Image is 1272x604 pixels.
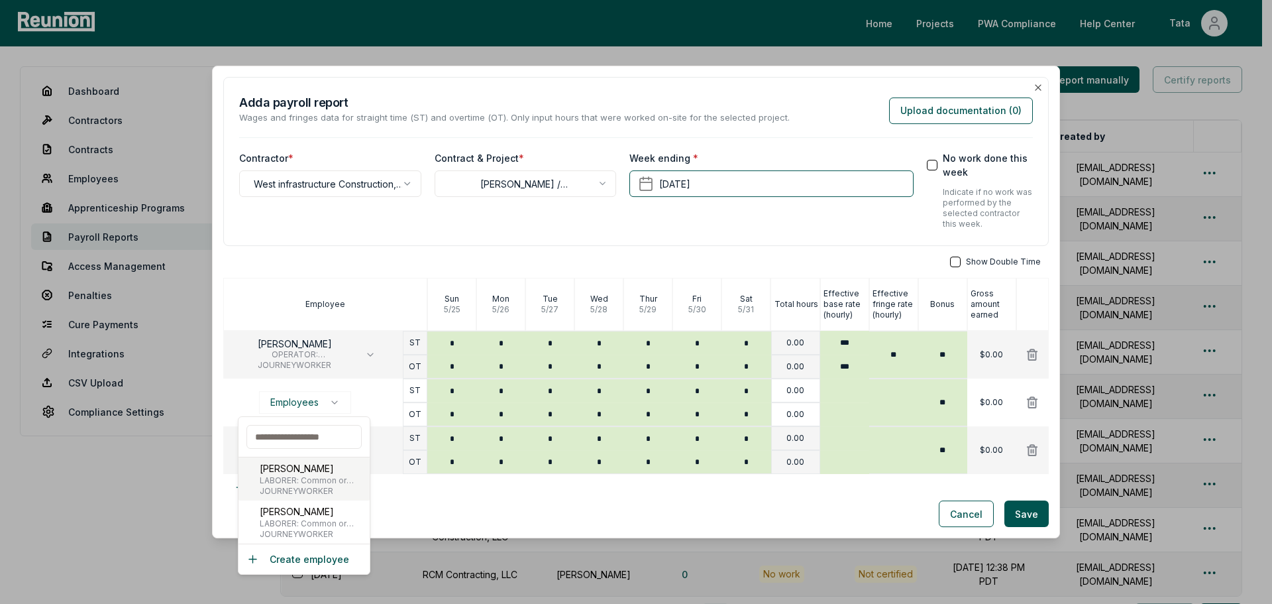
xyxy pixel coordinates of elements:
p: Sun [445,294,459,304]
p: Wages and fringes data for straight time (ST) and overtime (OT). Only input hours that were worke... [239,111,790,125]
p: Effective base rate (hourly) [823,288,869,320]
p: Indicate if no work was performed by the selected contractor this week. [943,187,1033,229]
button: Upload documentation (0) [889,97,1033,124]
p: ST [409,433,421,444]
p: 5 / 29 [639,304,657,315]
p: Effective fringe rate (hourly) [873,288,918,320]
p: Bonus [930,299,955,310]
p: 0.00 [786,361,804,372]
button: Cancel [939,501,994,527]
button: Save [1004,501,1049,527]
span: LABORER: Common or General [260,475,364,486]
label: Week ending [629,151,698,165]
p: $0.00 [980,397,1003,408]
p: Fri [692,294,702,304]
p: 5 / 31 [738,304,754,315]
span: JOURNEYWORKER [260,529,364,540]
label: Contract & Project [435,151,524,165]
p: 0.00 [786,457,804,467]
span: JOURNEYWORKER [260,486,364,497]
p: [PERSON_NAME] [235,339,354,349]
span: JOURNEYWORKER [235,360,354,371]
button: Add employee [223,474,329,501]
span: LABORER: Common or General [260,518,364,529]
p: $0.00 [980,349,1003,360]
p: Tue [543,294,558,304]
p: Employee [305,299,345,310]
p: Total hours [774,299,818,310]
span: OPERATOR: Backhoe/Trackhoe [235,349,354,360]
p: Gross amount earned [971,288,1016,320]
p: 5 / 25 [444,304,460,315]
p: OT [409,457,421,467]
p: Sat [740,294,753,304]
p: 0.00 [786,337,804,348]
p: [PERSON_NAME] [260,505,364,518]
label: Contractor [239,151,293,165]
p: 0.00 [786,409,804,420]
button: Create employee [246,552,349,566]
p: OT [409,361,421,372]
p: 5 / 28 [590,304,608,315]
p: $0.00 [980,445,1003,455]
p: OT [409,409,421,420]
p: Wed [590,294,608,304]
p: [PERSON_NAME] [260,461,364,475]
span: Show Double Time [966,257,1041,267]
p: Thur [639,294,657,304]
p: Mon [492,294,509,304]
p: 0.00 [786,433,804,444]
span: Employees [270,397,319,408]
p: 5 / 30 [688,304,706,315]
p: 5 / 27 [541,304,558,315]
label: No work done this week [943,151,1033,179]
p: 0.00 [786,385,804,396]
p: ST [409,337,421,348]
button: [DATE] [629,170,913,197]
h2: Add a payroll report [239,93,790,111]
p: ST [409,385,421,396]
p: 5 / 26 [492,304,509,315]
